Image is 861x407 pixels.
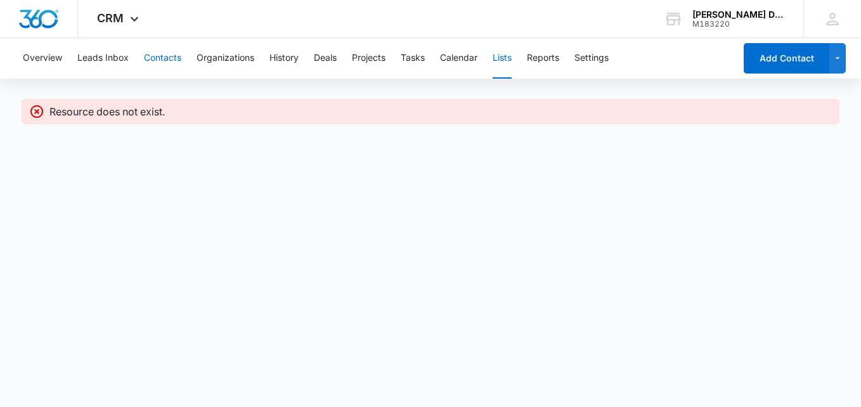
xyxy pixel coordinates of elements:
[493,38,512,79] button: Lists
[401,38,425,79] button: Tasks
[23,38,62,79] button: Overview
[527,38,559,79] button: Reports
[692,20,785,29] div: account id
[692,10,785,20] div: account name
[744,43,829,74] button: Add Contact
[97,11,124,25] span: CRM
[440,38,477,79] button: Calendar
[352,38,385,79] button: Projects
[269,38,299,79] button: History
[197,38,254,79] button: Organizations
[314,38,337,79] button: Deals
[144,38,181,79] button: Contacts
[574,38,609,79] button: Settings
[49,104,165,119] p: Resource does not exist.
[77,38,129,79] button: Leads Inbox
